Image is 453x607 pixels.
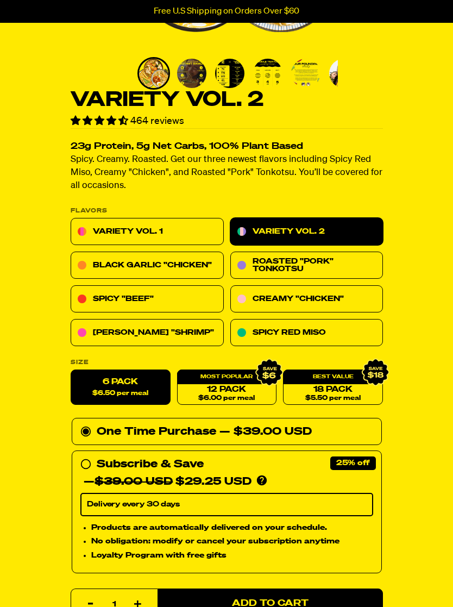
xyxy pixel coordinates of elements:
div: Subscribe & Save [97,456,204,473]
li: Go to slide 5 [290,57,322,90]
a: Roasted "Pork" Tonkotsu [230,252,383,279]
span: 4.70 stars [71,116,130,126]
a: [PERSON_NAME] "Shrimp" [71,320,224,347]
p: Spicy. Creamy. Roasted. Get our three newest flavors including Spicy Red Miso, Creamy "Chicken", ... [71,154,383,193]
del: $39.00 USD [95,477,173,487]
select: Subscribe & Save —$39.00 USD$29.25 USD Products are automatically delivered on your schedule. No ... [80,493,373,516]
a: Spicy Red Miso [230,320,383,347]
div: One Time Purchase [80,423,373,441]
img: Variety Vol. 2 [139,59,168,88]
h2: 23g Protein, 5g Net Carbs, 100% Plant Based [71,142,383,152]
a: Creamy "Chicken" [230,286,383,313]
li: Go to slide 6 [328,57,360,90]
span: $6.00 per meal [198,395,255,402]
li: Go to slide 4 [251,57,284,90]
p: Flavors [71,208,383,214]
li: Loyalty Program with free gifts [91,550,373,562]
label: 6 Pack [71,370,171,405]
label: Size [71,360,383,366]
div: — $39.00 USD [219,423,312,441]
li: Go to slide 3 [213,57,246,90]
img: Variety Vol. 2 [177,59,206,88]
a: 18 Pack$5.50 per meal [283,370,383,405]
span: 464 reviews [130,116,184,126]
div: — $29.25 USD [84,473,251,491]
a: Spicy "Beef" [71,286,224,313]
p: Free U.S Shipping on Orders Over $60 [154,7,299,16]
li: Go to slide 2 [175,57,208,90]
img: Variety Vol. 2 [215,59,244,88]
a: 12 Pack$6.00 per meal [177,370,276,405]
li: Go to slide 1 [137,57,170,90]
li: Products are automatically delivered on your schedule. [91,522,373,534]
iframe: Marketing Popup [5,556,117,602]
img: Variety Vol. 2 [291,59,320,88]
li: No obligation: modify or cancel your subscription anytime [91,536,373,548]
a: Black Garlic "Chicken" [71,252,224,279]
span: $6.50 per meal [92,390,148,397]
a: Variety Vol. 1 [71,218,224,246]
img: Variety Vol. 2 [253,59,282,88]
h1: Variety Vol. 2 [71,90,383,110]
a: Variety Vol. 2 [230,218,383,246]
span: $5.50 per meal [305,395,361,402]
img: Variety Vol. 2 [329,59,358,88]
div: PDP main carousel thumbnails [137,57,338,90]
